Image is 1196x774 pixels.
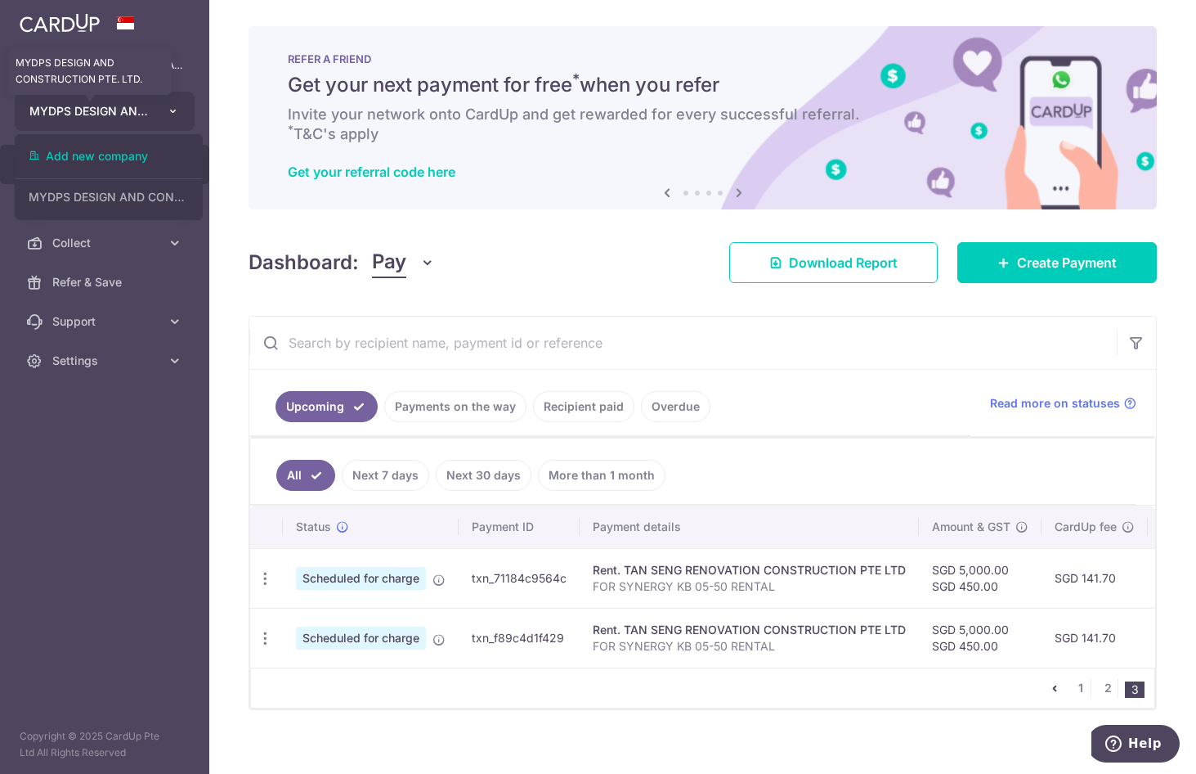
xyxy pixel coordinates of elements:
td: SGD 141.70 [1041,548,1148,608]
td: txn_f89c4d1f429 [459,608,580,668]
img: CardUp [20,13,100,33]
span: Scheduled for charge [296,567,426,590]
p: FOR SYNERGY KB 05-50 RENTAL [593,578,906,595]
span: Amount & GST [932,519,1010,535]
h5: Get your next payment for free when you refer [288,72,1118,98]
div: MYDPS DESIGN AND CONSTRUCTION PTE. LTD. [8,47,172,95]
span: Create Payment [1017,253,1117,272]
span: Support [52,313,160,330]
td: txn_71184c9564c [459,548,580,608]
a: Read more on statuses [990,395,1136,412]
h4: Dashboard: [249,248,359,277]
a: Payments on the way [384,391,526,422]
a: 2 [1098,678,1118,698]
div: Rent. TAN SENG RENOVATION CONSTRUCTION PTE LTD [593,622,906,638]
span: Download Report [789,253,898,272]
nav: pager [1045,668,1154,708]
ul: MYDPS DESIGN AND CONSTRUCTION PTE. LTD.MYDPS DESIGN AND CONSTRUCTION PTE. LTD. [15,134,203,220]
span: Refer & Save [52,274,160,290]
span: Status [296,519,331,535]
a: Get your referral code here [288,164,455,180]
a: More than 1 month [538,460,665,491]
li: 3 [1125,682,1144,698]
a: Recipient paid [533,391,634,422]
a: MYDPS DESIGN AND CONSTRUCTION PTE. LTD. [16,182,202,212]
a: Next 30 days [436,460,531,491]
th: Payment details [580,506,919,548]
th: Payment ID [459,506,580,548]
h6: Invite your network onto CardUp and get rewarded for every successful referral. T&C's apply [288,105,1118,144]
a: Next 7 days [342,460,429,491]
span: CardUp fee [1055,519,1117,535]
span: Scheduled for charge [296,627,426,650]
td: SGD 141.70 [1041,608,1148,668]
td: SGD 5,000.00 SGD 450.00 [919,608,1041,668]
span: Collect [52,235,160,251]
a: Upcoming [275,391,378,422]
a: 1 [1071,678,1091,698]
button: MYDPS DESIGN AND CONSTRUCTION PTE. LTD.MYDPS DESIGN AND CONSTRUCTION PTE. LTD. [15,92,195,131]
span: MYDPS DESIGN AND CONSTRUCTION PTE. LTD. [29,103,150,119]
p: REFER A FRIEND [288,52,1118,65]
td: SGD 5,000.00 SGD 450.00 [919,548,1041,608]
a: Overdue [641,391,710,422]
div: Rent. TAN SENG RENOVATION CONSTRUCTION PTE LTD [593,562,906,578]
a: Download Report [729,242,938,283]
a: Create Payment [957,242,1157,283]
a: Add new company [16,142,202,171]
a: All [276,460,335,491]
iframe: Opens a widget where you can find more information [1091,725,1180,766]
input: Search by recipient name, payment id or reference [249,317,1117,369]
span: Pay [372,247,406,278]
span: Read more on statuses [990,395,1120,412]
img: RAF banner [249,26,1157,209]
button: Pay [372,247,435,278]
p: FOR SYNERGY KB 05-50 RENTAL [593,638,906,655]
span: Settings [52,353,160,369]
